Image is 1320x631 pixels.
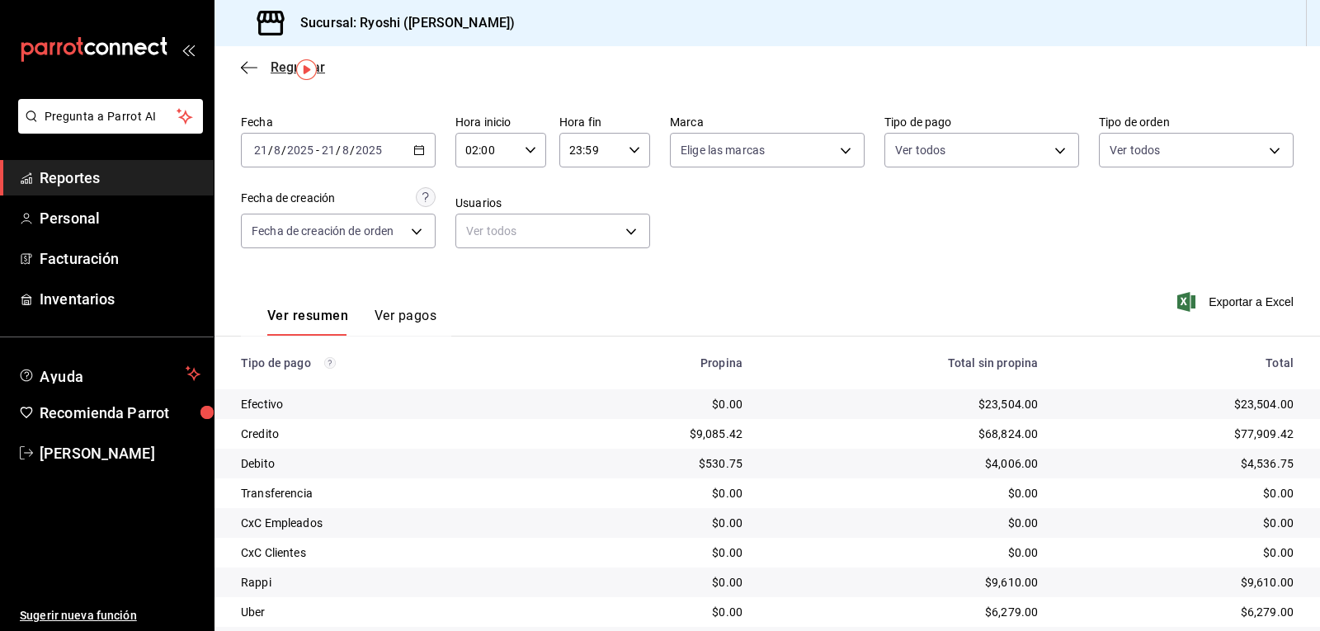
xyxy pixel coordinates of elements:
[268,144,273,157] span: /
[375,308,436,336] button: Ver pagos
[568,426,742,442] div: $9,085.42
[769,485,1038,502] div: $0.00
[241,574,541,591] div: Rappi
[267,308,348,336] button: Ver resumen
[568,455,742,472] div: $530.75
[568,604,742,620] div: $0.00
[296,59,317,80] img: Tooltip marker
[241,116,436,128] label: Fecha
[1064,574,1294,591] div: $9,610.00
[1110,142,1160,158] span: Ver todos
[769,396,1038,412] div: $23,504.00
[241,396,541,412] div: Efectivo
[267,308,436,336] div: navigation tabs
[40,442,200,464] span: [PERSON_NAME]
[568,574,742,591] div: $0.00
[769,426,1038,442] div: $68,824.00
[241,604,541,620] div: Uber
[273,144,281,157] input: --
[1064,356,1294,370] div: Total
[681,142,765,158] span: Elige las marcas
[884,116,1079,128] label: Tipo de pago
[455,116,546,128] label: Hora inicio
[350,144,355,157] span: /
[18,99,203,134] button: Pregunta a Parrot AI
[1064,515,1294,531] div: $0.00
[241,485,541,502] div: Transferencia
[324,357,336,369] svg: Los pagos realizados con Pay y otras terminales son montos brutos.
[241,190,335,207] div: Fecha de creación
[40,402,200,424] span: Recomienda Parrot
[253,144,268,157] input: --
[40,247,200,270] span: Facturación
[568,356,742,370] div: Propina
[895,142,945,158] span: Ver todos
[20,607,200,624] span: Sugerir nueva función
[316,144,319,157] span: -
[342,144,350,157] input: --
[1064,455,1294,472] div: $4,536.75
[455,197,650,209] label: Usuarios
[1064,396,1294,412] div: $23,504.00
[559,116,650,128] label: Hora fin
[287,13,515,33] h3: Sucursal: Ryoshi ([PERSON_NAME])
[40,207,200,229] span: Personal
[769,604,1038,620] div: $6,279.00
[568,515,742,531] div: $0.00
[455,214,650,248] div: Ver todos
[355,144,383,157] input: ----
[271,59,325,75] span: Regresar
[40,288,200,310] span: Inventarios
[241,59,325,75] button: Regresar
[568,544,742,561] div: $0.00
[241,515,541,531] div: CxC Empleados
[1181,292,1294,312] button: Exportar a Excel
[321,144,336,157] input: --
[769,455,1038,472] div: $4,006.00
[241,426,541,442] div: Credito
[12,120,203,137] a: Pregunta a Parrot AI
[241,544,541,561] div: CxC Clientes
[769,544,1038,561] div: $0.00
[181,43,195,56] button: open_drawer_menu
[1099,116,1294,128] label: Tipo de orden
[670,116,865,128] label: Marca
[336,144,341,157] span: /
[252,223,394,239] span: Fecha de creación de orden
[241,356,541,370] div: Tipo de pago
[40,167,200,189] span: Reportes
[281,144,286,157] span: /
[568,485,742,502] div: $0.00
[1064,544,1294,561] div: $0.00
[241,455,541,472] div: Debito
[1064,426,1294,442] div: $77,909.42
[40,364,179,384] span: Ayuda
[45,108,177,125] span: Pregunta a Parrot AI
[1064,485,1294,502] div: $0.00
[769,574,1038,591] div: $9,610.00
[286,144,314,157] input: ----
[568,396,742,412] div: $0.00
[769,356,1038,370] div: Total sin propina
[1064,604,1294,620] div: $6,279.00
[769,515,1038,531] div: $0.00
